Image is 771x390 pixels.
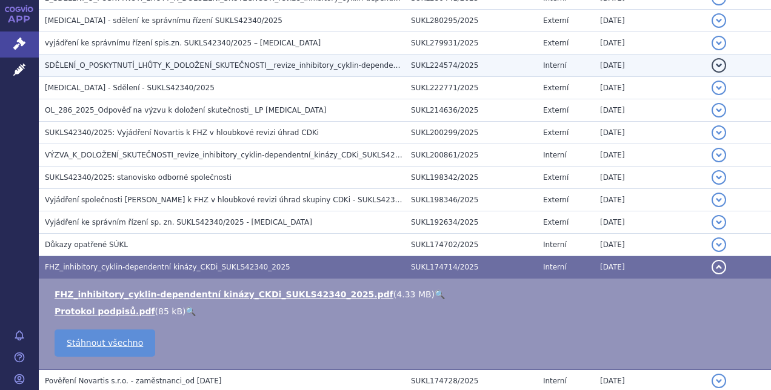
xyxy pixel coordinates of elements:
[712,148,726,162] button: detail
[712,215,726,230] button: detail
[185,306,196,316] a: 🔍
[158,306,182,316] span: 85 kB
[543,106,569,114] span: Externí
[712,374,726,388] button: detail
[405,189,537,211] td: SUKL198346/2025
[543,240,567,249] span: Interní
[55,289,393,299] a: FHZ_inhibitory_cyklin-dependentní kinázy_CKDi_SUKLS42340_2025.pdf
[55,329,155,357] a: Stáhnout všechno
[45,263,290,271] span: FHZ_inhibitory_cyklin-dependentní kinázy_CKDi_SUKLS42340_2025
[594,55,706,77] td: [DATE]
[405,167,537,189] td: SUKL198342/2025
[55,306,155,316] a: Protokol podpisů.pdf
[712,13,726,28] button: detail
[45,128,319,137] span: SUKLS42340/2025: Vyjádření Novartis k FHZ v hloubkové revizi úhrad CDKi
[594,99,706,122] td: [DATE]
[543,173,569,182] span: Externí
[55,288,759,300] li: ( )
[435,289,445,299] a: 🔍
[594,77,706,99] td: [DATE]
[543,16,569,25] span: Externí
[594,256,706,279] td: [DATE]
[543,377,567,385] span: Interní
[405,10,537,32] td: SUKL280295/2025
[594,122,706,144] td: [DATE]
[594,234,706,256] td: [DATE]
[405,32,537,55] td: SUKL279931/2025
[594,32,706,55] td: [DATE]
[45,151,431,159] span: VÝZVA_K_DOLOŽENÍ_SKUTEČNOSTI_revize_inhibitory_cyklin-dependentní_kinázy_CDKi_SUKLS42340_2025
[543,61,567,70] span: Interní
[594,189,706,211] td: [DATE]
[405,144,537,167] td: SUKL200861/2025
[405,256,537,279] td: SUKL174714/2025
[712,81,726,95] button: detail
[405,55,537,77] td: SUKL224574/2025
[543,39,569,47] span: Externí
[712,125,726,140] button: detail
[405,99,537,122] td: SUKL214636/2025
[396,289,431,299] span: 4.33 MB
[405,77,537,99] td: SUKL222771/2025
[712,260,726,274] button: detail
[543,196,569,204] span: Externí
[45,240,128,249] span: Důkazy opatřené SÚKL
[712,193,726,207] button: detail
[594,211,706,234] td: [DATE]
[712,58,726,73] button: detail
[45,106,326,114] span: OL_286_2025_Odpověď na výzvu k doložení skutečnosti_ LP IBRANCE
[45,16,282,25] span: IBRANCE - sdělení ke správnímu řízení SUKLS42340/2025
[594,144,706,167] td: [DATE]
[594,10,706,32] td: [DATE]
[45,377,221,385] span: Pověření Novartis s.r.o. - zaměstnanci_od 12.03.2025
[45,173,232,182] span: SUKLS42340/2025: stanovisko odborné společnosti
[712,237,726,252] button: detail
[55,305,759,317] li: ( )
[45,196,425,204] span: Vyjádření společnosti Eli Lilly k FHZ v hloubkové revizi úhrad skupiny CDKi - SUKLS42340/2025
[543,128,569,137] span: Externí
[712,103,726,117] button: detail
[405,211,537,234] td: SUKL192634/2025
[712,170,726,185] button: detail
[594,167,706,189] td: [DATE]
[45,61,459,70] span: SDĚLENÍ_O_POSKYTNUTÍ_LHŮTY_K_DOLOŽENÍ_SKUTEČNOSTI__revize_inhibitory_cyklin-dependentní_kinázy_CDKi_
[543,218,569,226] span: Externí
[45,84,215,92] span: IBRANCE - Sdělení - SUKLS42340/2025
[712,36,726,50] button: detail
[45,218,312,226] span: Vyjádření ke správním řízení sp. zn. SUKLS42340/2025 - IBRANCE
[405,234,537,256] td: SUKL174702/2025
[543,151,567,159] span: Interní
[45,39,321,47] span: vyjádření ke správnímu řízení spis.zn. SUKLS42340/2025 – Ibrance
[543,84,569,92] span: Externí
[405,122,537,144] td: SUKL200299/2025
[543,263,567,271] span: Interní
